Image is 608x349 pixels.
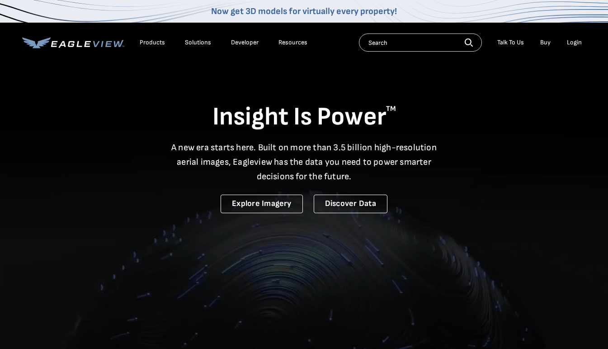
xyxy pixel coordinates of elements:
[497,38,524,47] div: Talk To Us
[22,101,586,133] h1: Insight Is Power
[211,6,397,17] a: Now get 3D models for virtually every property!
[221,195,303,213] a: Explore Imagery
[314,195,387,213] a: Discover Data
[540,38,551,47] a: Buy
[359,33,482,52] input: Search
[166,140,443,184] p: A new era starts here. Built on more than 3.5 billion high-resolution aerial images, Eagleview ha...
[185,38,211,47] div: Solutions
[231,38,259,47] a: Developer
[386,105,396,113] sup: TM
[140,38,165,47] div: Products
[567,38,582,47] div: Login
[278,38,307,47] div: Resources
